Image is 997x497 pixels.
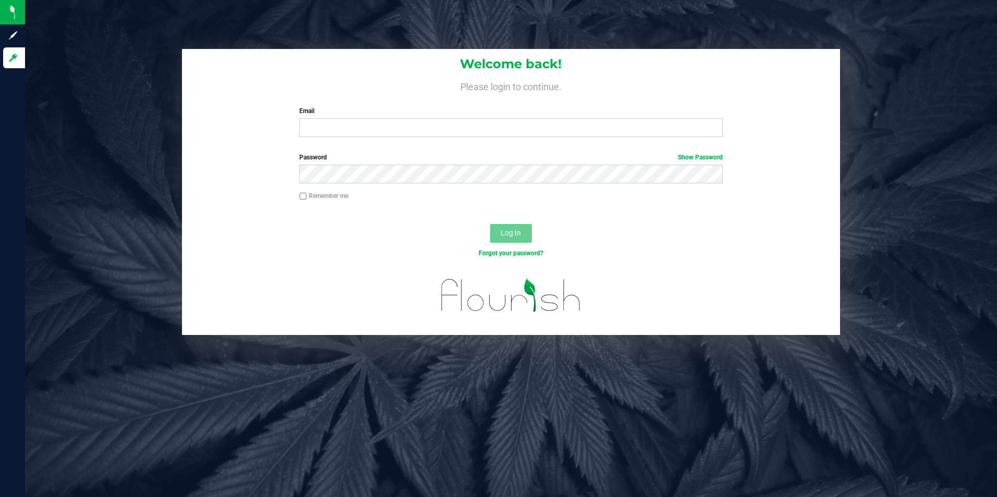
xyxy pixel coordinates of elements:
[479,250,543,257] a: Forgot your password?
[678,154,723,161] a: Show Password
[299,154,327,161] span: Password
[299,106,723,116] label: Email
[501,229,521,237] span: Log In
[299,193,307,200] input: Remember me
[8,53,18,63] inline-svg: Log in
[8,30,18,41] inline-svg: Sign up
[429,269,593,322] img: flourish_logo.svg
[182,79,841,92] h4: Please login to continue.
[490,224,532,243] button: Log In
[299,191,348,201] label: Remember me
[182,57,841,71] h1: Welcome back!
